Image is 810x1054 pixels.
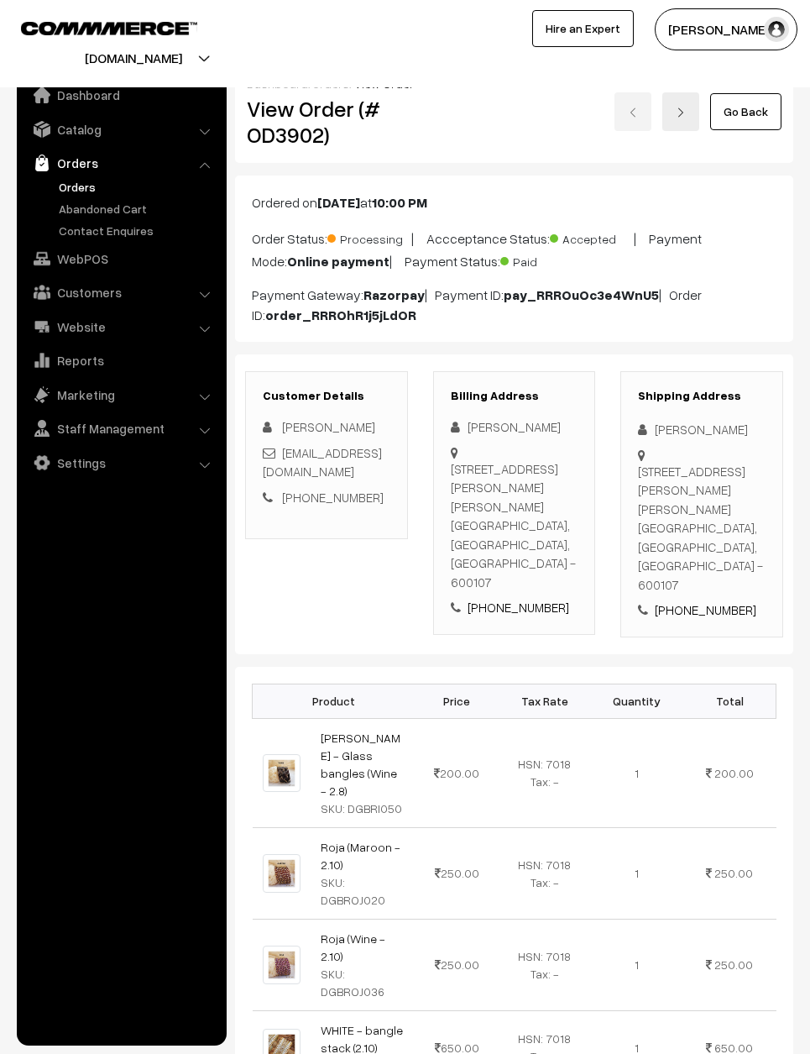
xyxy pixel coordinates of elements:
th: Tax Rate [499,684,591,718]
a: [PHONE_NUMBER] [655,602,756,617]
a: Settings [21,448,221,478]
span: Processing [327,226,411,248]
b: Razorpay [363,286,425,303]
th: Quantity [591,684,683,718]
button: [PERSON_NAME] [655,8,797,50]
a: [EMAIL_ADDRESS][DOMAIN_NAME] [263,445,382,480]
b: pay_RRROuOc3e4WnU5 [504,286,659,303]
p: Payment Gateway: | Payment ID: | Order ID: [252,285,776,325]
b: order_RRROhR1j5jLdOR [265,307,416,323]
a: Abandoned Cart [55,200,221,218]
div: [STREET_ADDRESS][PERSON_NAME][PERSON_NAME] [GEOGRAPHIC_DATA], [GEOGRAPHIC_DATA], [GEOGRAPHIC_DATA... [451,459,578,592]
a: [PHONE_NUMBER] [468,600,569,615]
span: 250.00 [435,957,479,972]
a: Staff Management [21,413,221,443]
a: Hire an Expert [532,10,634,47]
a: Website [21,312,221,342]
a: Marketing [21,380,221,410]
a: COMMMERCE [21,17,168,37]
img: Wine.jpg [263,946,300,983]
span: HSN: 7018 Tax: - [518,949,571,981]
h3: Customer Details [263,389,390,403]
span: 1 [635,766,639,780]
a: [PERSON_NAME] - Glass bangles (Wine - 2.8) [321,731,400,798]
div: SKU: DGBROJ036 [321,965,405,1000]
a: Catalog [21,114,221,144]
a: Customers [21,277,221,307]
div: [PERSON_NAME] [638,420,766,439]
a: Roja (Wine - 2.10) [321,931,385,963]
a: Orders [55,178,221,196]
p: Ordered on at [252,192,776,212]
span: 1 [635,866,639,880]
span: HSN: 7018 Tax: - [518,857,571,889]
span: 1 [635,957,639,972]
div: [STREET_ADDRESS][PERSON_NAME][PERSON_NAME] [GEOGRAPHIC_DATA], [GEOGRAPHIC_DATA], [GEOGRAPHIC_DATA... [638,462,766,595]
div: [PERSON_NAME] [451,417,578,437]
b: Online payment [287,253,389,270]
a: Contact Enquires [55,222,221,239]
button: [DOMAIN_NAME] [26,37,241,79]
h3: Billing Address [451,389,578,403]
a: Go Back [710,93,781,130]
h2: View Order (# OD3902) [247,96,408,148]
span: 250.00 [714,957,753,972]
b: [DATE] [317,194,360,211]
div: SKU: DGBROJ020 [321,873,405,909]
img: wine.jpg [263,754,300,792]
img: maroon.jpg [263,854,300,892]
span: Accepted [550,226,634,248]
a: WebPOS [21,244,221,274]
span: [PERSON_NAME] [282,419,375,434]
h3: Shipping Address [638,389,766,403]
img: COMMMERCE [21,22,197,34]
th: Total [683,684,776,718]
span: 250.00 [714,866,753,880]
th: Price [415,684,499,718]
img: right-arrow.png [676,107,686,118]
span: 250.00 [435,866,479,880]
b: 10:00 PM [372,194,427,211]
span: Paid [500,249,584,270]
a: Reports [21,345,221,375]
span: 200.00 [434,766,479,780]
a: Orders [21,148,221,178]
span: HSN: 7018 Tax: - [518,757,571,789]
img: user [764,17,789,42]
a: Roja (Maroon - 2.10) [321,840,400,872]
a: Dashboard [21,80,221,110]
span: 200.00 [714,766,754,780]
a: [PHONE_NUMBER] [282,490,384,505]
p: Order Status: | Accceptance Status: | Payment Mode: | Payment Status: [252,226,776,271]
th: Product [253,684,415,718]
div: SKU: DGBRI050 [321,800,405,817]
